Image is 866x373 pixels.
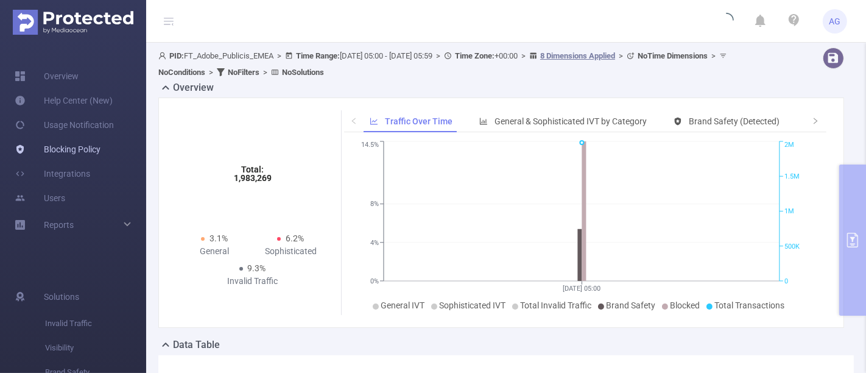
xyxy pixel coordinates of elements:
[15,113,114,137] a: Usage Notification
[15,162,90,186] a: Integrations
[455,51,495,60] b: Time Zone:
[370,117,378,126] i: icon: line-chart
[381,300,425,310] span: General IVT
[440,300,506,310] span: Sophisticated IVT
[286,233,304,243] span: 6.2%
[812,117,819,124] i: icon: right
[228,68,259,77] b: No Filters
[671,300,700,310] span: Blocked
[615,51,627,60] span: >
[350,117,357,124] i: icon: left
[158,51,730,77] span: FT_Adobe_Publicis_EMEA [DATE] 05:00 - [DATE] 05:59 +00:00
[158,68,205,77] b: No Conditions
[784,172,800,180] tspan: 1.5M
[259,68,271,77] span: >
[784,208,794,216] tspan: 1M
[158,52,169,60] i: icon: user
[273,51,285,60] span: >
[45,311,146,336] span: Invalid Traffic
[45,336,146,360] span: Visibility
[173,338,220,352] h2: Data Table
[638,51,708,60] b: No Time Dimensions
[15,64,79,88] a: Overview
[689,116,780,126] span: Brand Safety (Detected)
[214,275,291,288] div: Invalid Traffic
[169,51,184,60] b: PID:
[248,263,266,273] span: 9.3%
[370,239,379,247] tspan: 4%
[607,300,656,310] span: Brand Safety
[432,51,444,60] span: >
[13,10,133,35] img: Protected Media
[15,88,113,113] a: Help Center (New)
[241,165,264,174] tspan: Total:
[44,213,74,237] a: Reports
[495,116,647,126] span: General & Sophisticated IVT by Category
[296,51,340,60] b: Time Range:
[370,277,379,285] tspan: 0%
[361,141,379,149] tspan: 14.5%
[540,51,615,60] u: 8 Dimensions Applied
[563,285,601,293] tspan: [DATE] 05:00
[521,300,592,310] span: Total Invalid Traffic
[15,137,100,162] a: Blocking Policy
[370,201,379,208] tspan: 8%
[176,245,253,258] div: General
[784,243,800,250] tspan: 500K
[715,300,785,310] span: Total Transactions
[205,68,217,77] span: >
[385,116,452,126] span: Traffic Over Time
[282,68,324,77] b: No Solutions
[44,285,79,309] span: Solutions
[479,117,488,126] i: icon: bar-chart
[719,13,734,30] i: icon: loading
[784,141,794,149] tspan: 2M
[234,173,272,183] tspan: 1,983,269
[708,51,719,60] span: >
[784,277,788,285] tspan: 0
[253,245,329,258] div: Sophisticated
[44,220,74,230] span: Reports
[829,9,841,34] span: AG
[209,233,228,243] span: 3.1%
[518,51,529,60] span: >
[173,80,214,95] h2: Overview
[15,186,65,210] a: Users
